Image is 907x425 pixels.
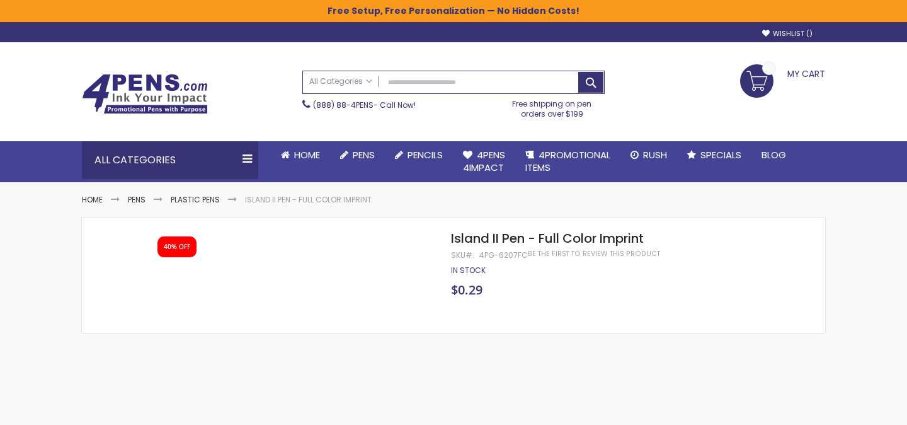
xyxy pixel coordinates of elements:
[451,230,644,247] span: Island II Pen - Full Color Imprint
[525,148,610,174] span: 4PROMOTIONAL ITEMS
[451,250,474,260] strong: SKU
[294,148,320,161] span: Home
[385,141,453,169] a: Pencils
[762,148,786,161] span: Blog
[408,148,443,161] span: Pencils
[313,100,374,110] a: (888) 88-4PENS
[82,74,208,114] img: 4Pens Custom Pens and Promotional Products
[620,141,677,169] a: Rush
[171,194,220,205] a: Plastic Pens
[643,148,667,161] span: Rush
[309,76,372,86] span: All Categories
[751,141,796,169] a: Blog
[677,141,751,169] a: Specials
[451,265,486,276] div: Availability
[353,148,375,161] span: Pens
[128,194,145,205] a: Pens
[271,141,330,169] a: Home
[453,141,515,182] a: 4Pens4impact
[330,141,385,169] a: Pens
[762,29,813,38] a: Wishlist
[463,148,505,174] span: 4Pens 4impact
[499,94,605,119] div: Free shipping on pen orders over $199
[515,141,620,182] a: 4PROMOTIONALITEMS
[451,265,486,276] span: In stock
[313,100,416,110] span: - Call Now!
[82,141,258,179] div: All Categories
[82,194,103,205] a: Home
[700,148,741,161] span: Specials
[164,243,190,252] div: 40% OFF
[451,281,482,298] span: $0.29
[528,249,660,259] a: Be the first to review this product
[303,71,379,92] a: All Categories
[479,250,528,260] div: 4PG-6207FC
[245,195,372,205] li: Island II Pen - Full Color Imprint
